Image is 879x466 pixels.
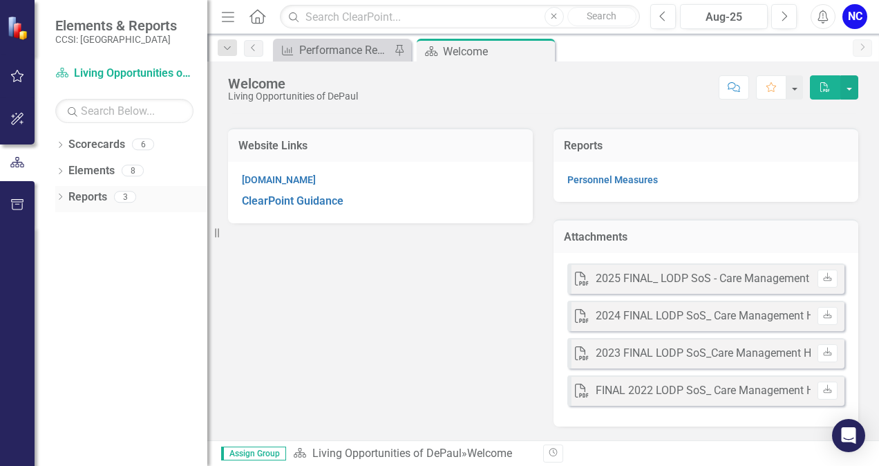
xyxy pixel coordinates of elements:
a: Performance Report [276,41,390,59]
img: ClearPoint Strategy [7,15,31,39]
div: Living Opportunities of DePaul [228,91,358,102]
a: ClearPoint Guidance [242,194,343,207]
div: » [293,446,533,462]
input: Search Below... [55,99,193,123]
button: Aug-25 [680,4,768,29]
div: 6 [132,139,154,151]
h3: Attachments [564,231,848,243]
div: Open Intercom Messenger [832,419,865,452]
small: CCSI: [GEOGRAPHIC_DATA] [55,34,177,45]
button: Search [567,7,636,26]
div: Welcome [228,76,358,91]
h3: Website Links [238,140,522,152]
a: Personnel Measures [567,174,658,185]
span: Assign Group [221,447,286,460]
div: Welcome [443,43,551,60]
div: 8 [122,165,144,177]
input: Search ClearPoint... [280,5,640,29]
a: [DOMAIN_NAME] [242,174,316,185]
a: Reports [68,189,107,205]
button: NC [842,4,867,29]
a: Living Opportunities of DePaul [55,66,193,82]
div: Welcome [467,447,512,460]
a: Living Opportunities of DePaul [312,447,462,460]
div: Performance Report [299,41,390,59]
a: Scorecards [68,137,125,153]
div: 3 [114,191,136,203]
a: Elements [68,163,115,179]
span: Search [587,10,616,21]
span: Elements & Reports [55,17,177,34]
div: Aug-25 [685,9,763,26]
h3: Reports [564,140,848,152]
